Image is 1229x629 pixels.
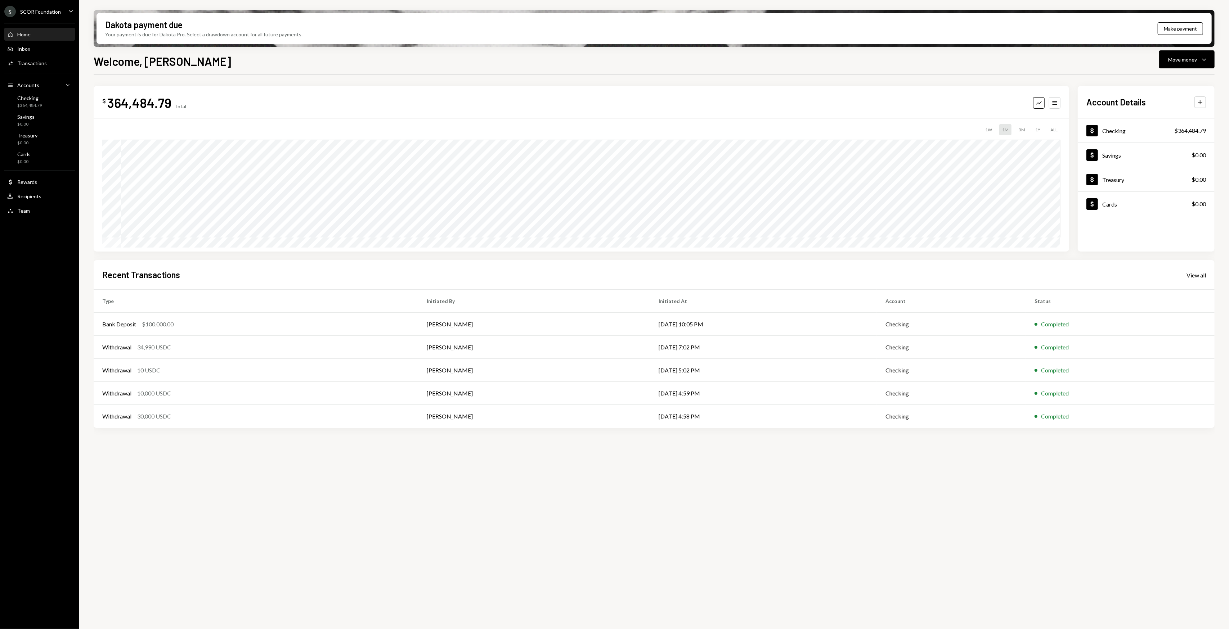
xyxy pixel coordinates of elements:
a: Savings$0.00 [4,112,75,129]
div: $100,000.00 [142,320,174,329]
td: [DATE] 7:02 PM [650,336,877,359]
div: Your payment is due for Dakota Pro. Select a drawdown account for all future payments. [105,31,302,38]
h2: Account Details [1086,96,1146,108]
div: Checking [1102,127,1126,134]
div: Total [174,103,186,109]
div: $364,484.79 [17,103,42,109]
div: 34,990 USDC [137,343,171,352]
div: $0.00 [1192,175,1206,184]
div: Treasury [1102,176,1124,183]
a: View all [1187,271,1206,279]
a: Checking$364,484.79 [4,93,75,110]
div: Withdrawal [102,343,131,352]
div: 364,484.79 [107,95,171,111]
div: 3M [1016,124,1028,135]
div: Transactions [17,60,47,66]
th: Initiated By [418,290,650,313]
a: Treasury$0.00 [4,130,75,148]
div: 1W [982,124,995,135]
div: S [4,6,16,17]
td: [PERSON_NAME] [418,405,650,428]
div: Checking [17,95,42,101]
a: Rewards [4,175,75,188]
td: Checking [877,336,1026,359]
div: Completed [1041,412,1069,421]
h1: Welcome, [PERSON_NAME] [94,54,231,68]
div: $364,484.79 [1174,126,1206,135]
td: [PERSON_NAME] [418,313,650,336]
div: $0.00 [17,159,31,165]
div: Inbox [17,46,30,52]
div: Withdrawal [102,389,131,398]
a: Transactions [4,56,75,69]
h2: Recent Transactions [102,269,180,281]
div: Bank Deposit [102,320,136,329]
div: Cards [17,151,31,157]
td: [DATE] 4:59 PM [650,382,877,405]
th: Initiated At [650,290,877,313]
div: 10,000 USDC [137,389,171,398]
td: [DATE] 10:05 PM [650,313,877,336]
div: Savings [1102,152,1121,159]
th: Type [94,290,418,313]
td: [PERSON_NAME] [418,336,650,359]
div: Completed [1041,343,1069,352]
td: Checking [877,382,1026,405]
div: $0.00 [1192,151,1206,159]
div: $0.00 [1192,200,1206,208]
a: Checking$364,484.79 [1078,118,1215,142]
th: Account [877,290,1026,313]
div: $ [102,98,106,105]
div: 10 USDC [137,366,160,375]
a: Recipients [4,190,75,203]
div: Completed [1041,366,1069,375]
div: Savings [17,114,35,120]
div: Accounts [17,82,39,88]
div: Treasury [17,132,37,139]
a: Accounts [4,78,75,91]
a: Cards$0.00 [1078,192,1215,216]
button: Make payment [1158,22,1203,35]
button: Move money [1159,50,1215,68]
div: $0.00 [17,121,35,127]
td: [PERSON_NAME] [418,359,650,382]
div: Recipients [17,193,41,199]
div: Dakota payment due [105,19,183,31]
div: 30,000 USDC [137,412,171,421]
a: Savings$0.00 [1078,143,1215,167]
div: Home [17,31,31,37]
div: $0.00 [17,140,37,146]
td: [DATE] 4:58 PM [650,405,877,428]
td: Checking [877,405,1026,428]
div: Withdrawal [102,366,131,375]
td: Checking [877,359,1026,382]
div: ALL [1048,124,1060,135]
div: Cards [1102,201,1117,208]
div: Completed [1041,320,1069,329]
div: View all [1187,272,1206,279]
td: [DATE] 5:02 PM [650,359,877,382]
a: Home [4,28,75,41]
div: SCOR Foundation [20,9,61,15]
div: Rewards [17,179,37,185]
a: Inbox [4,42,75,55]
div: 1M [999,124,1012,135]
div: Completed [1041,389,1069,398]
div: 1Y [1032,124,1043,135]
div: Move money [1168,56,1197,63]
td: Checking [877,313,1026,336]
a: Treasury$0.00 [1078,167,1215,191]
a: Cards$0.00 [4,149,75,166]
div: Withdrawal [102,412,131,421]
div: Team [17,208,30,214]
a: Team [4,204,75,217]
td: [PERSON_NAME] [418,382,650,405]
th: Status [1026,290,1215,313]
